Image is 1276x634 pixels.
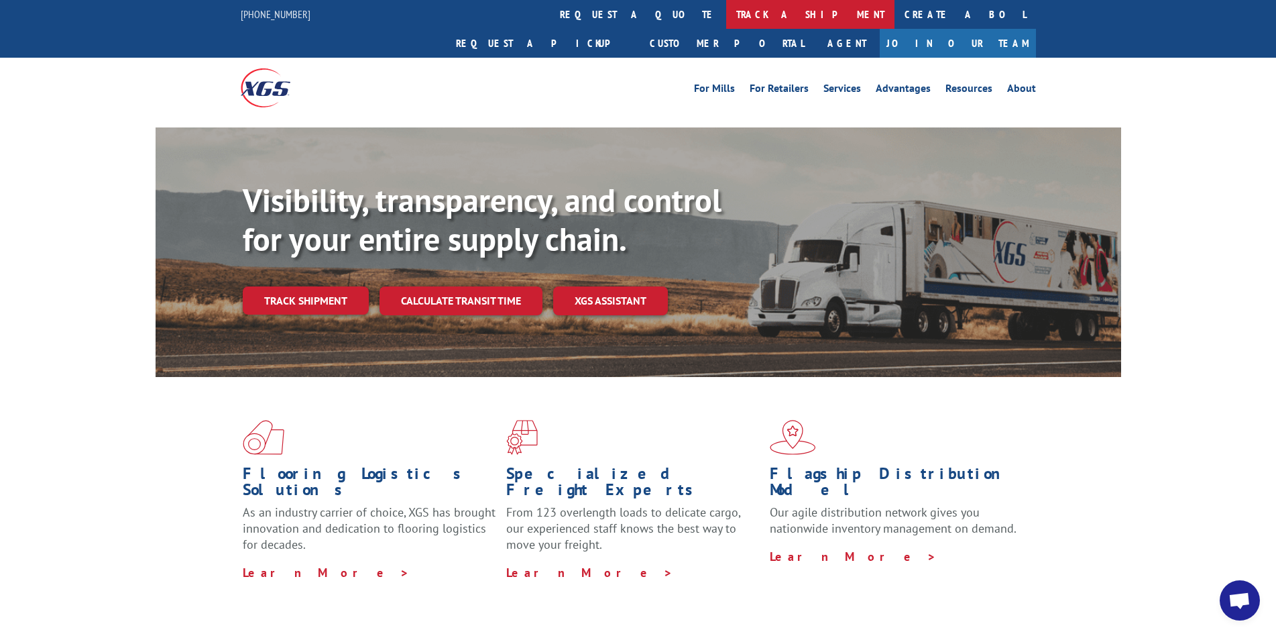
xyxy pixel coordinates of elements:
[750,83,809,98] a: For Retailers
[1007,83,1036,98] a: About
[770,505,1017,536] span: Our agile distribution network gives you nationwide inventory management on demand.
[823,83,861,98] a: Services
[506,565,673,580] a: Learn More >
[241,7,310,21] a: [PHONE_NUMBER]
[814,29,880,58] a: Agent
[243,505,496,552] span: As an industry carrier of choice, XGS has brought innovation and dedication to flooring logistics...
[770,420,816,455] img: xgs-icon-flagship-distribution-model-red
[880,29,1036,58] a: Join Our Team
[553,286,668,315] a: XGS ASSISTANT
[243,565,410,580] a: Learn More >
[243,179,721,260] b: Visibility, transparency, and control for your entire supply chain.
[770,549,937,564] a: Learn More >
[380,286,542,315] a: Calculate transit time
[1220,580,1260,621] div: Open chat
[243,420,284,455] img: xgs-icon-total-supply-chain-intelligence-red
[506,420,538,455] img: xgs-icon-focused-on-flooring-red
[506,466,760,505] h1: Specialized Freight Experts
[243,286,369,315] a: Track shipment
[640,29,814,58] a: Customer Portal
[446,29,640,58] a: Request a pickup
[243,466,496,505] h1: Flooring Logistics Solutions
[506,505,760,564] p: From 123 overlength loads to delicate cargo, our experienced staff knows the best way to move you...
[694,83,735,98] a: For Mills
[876,83,931,98] a: Advantages
[945,83,992,98] a: Resources
[770,466,1023,505] h1: Flagship Distribution Model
